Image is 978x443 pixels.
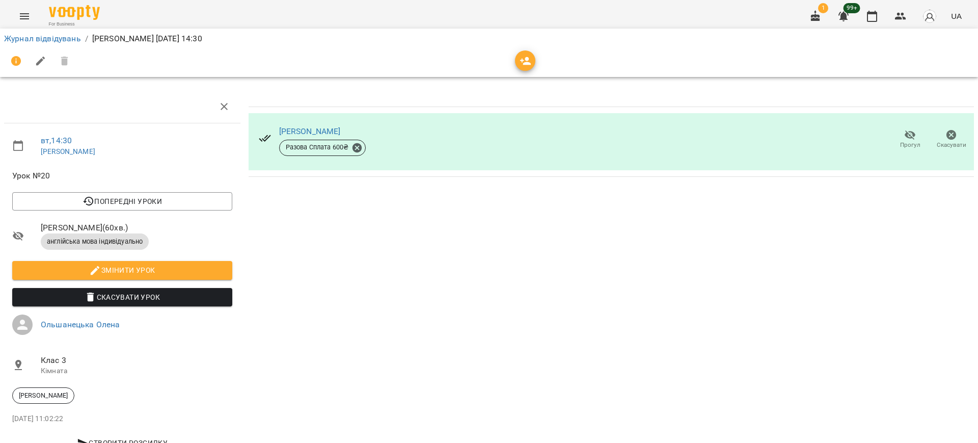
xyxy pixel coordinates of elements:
img: Voopty Logo [49,5,100,20]
span: Змінити урок [20,264,224,276]
span: UA [951,11,962,21]
span: Разова Сплата 600 ₴ [280,143,355,152]
p: [DATE] 11:02:22 [12,414,232,424]
span: For Business [49,21,100,28]
span: Прогул [900,141,920,149]
a: Журнал відвідувань [4,34,81,43]
button: Скасувати [931,125,972,154]
button: Попередні уроки [12,192,232,211]
div: [PERSON_NAME] [12,387,74,404]
a: [PERSON_NAME] [41,147,95,155]
a: Ольшанецька Олена [41,320,120,329]
button: Змінити урок [12,261,232,279]
li: / [85,33,88,45]
span: [PERSON_NAME] ( 60 хв. ) [41,222,232,234]
button: Прогул [889,125,931,154]
p: Кімната [41,366,232,376]
button: Скасувати Урок [12,288,232,306]
img: avatar_s.png [922,9,937,23]
div: Разова Сплата 600₴ [279,140,366,156]
span: Урок №20 [12,170,232,182]
a: вт , 14:30 [41,136,72,145]
span: 1 [818,3,828,13]
button: UA [947,7,966,25]
span: Скасувати Урок [20,291,224,303]
span: [PERSON_NAME] [13,391,74,400]
span: Клас 3 [41,354,232,367]
span: Попередні уроки [20,195,224,207]
span: Скасувати [937,141,966,149]
a: [PERSON_NAME] [279,126,341,136]
button: Menu [12,4,37,29]
nav: breadcrumb [4,33,974,45]
span: 99+ [844,3,860,13]
span: англійська мова індивідуально [41,237,149,246]
p: [PERSON_NAME] [DATE] 14:30 [92,33,202,45]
